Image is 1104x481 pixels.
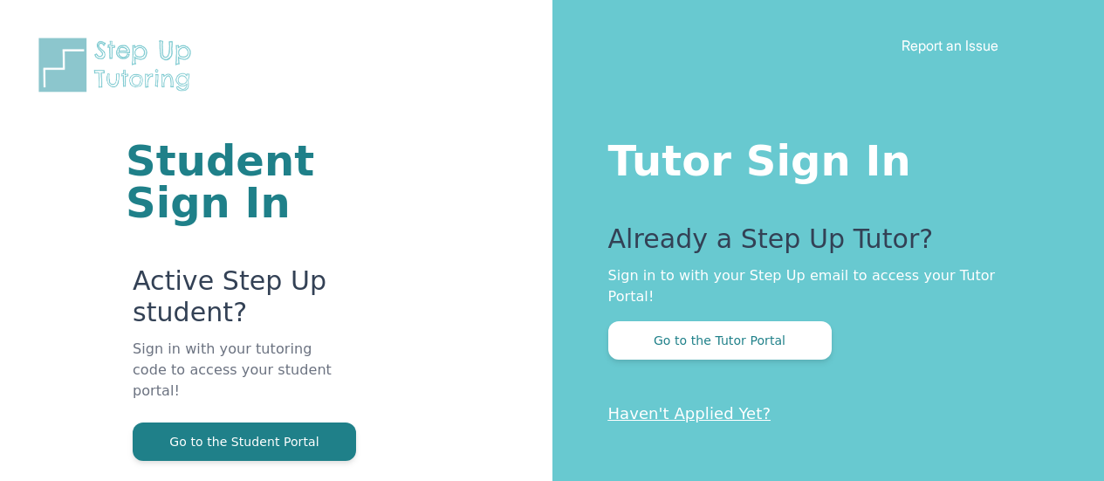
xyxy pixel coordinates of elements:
[902,37,998,54] a: Report an Issue
[608,321,832,360] button: Go to the Tutor Portal
[608,223,1035,265] p: Already a Step Up Tutor?
[133,265,343,339] p: Active Step Up student?
[608,332,832,348] a: Go to the Tutor Portal
[133,423,356,461] button: Go to the Student Portal
[608,404,771,423] a: Haven't Applied Yet?
[133,433,356,450] a: Go to the Student Portal
[133,339,343,423] p: Sign in with your tutoring code to access your student portal!
[35,35,202,95] img: Step Up Tutoring horizontal logo
[608,265,1035,307] p: Sign in to with your Step Up email to access your Tutor Portal!
[608,133,1035,182] h1: Tutor Sign In
[126,140,343,223] h1: Student Sign In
